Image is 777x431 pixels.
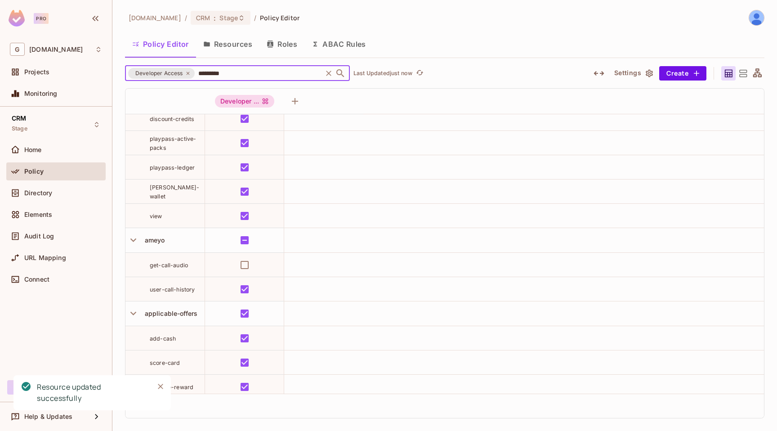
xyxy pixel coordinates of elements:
[150,286,195,293] span: user-call-history
[130,69,188,78] span: Developer Access
[150,384,193,391] span: variable-reward
[150,213,162,220] span: view
[412,68,425,79] span: Click to refresh data
[414,68,425,79] button: refresh
[125,33,196,55] button: Policy Editor
[24,254,66,261] span: URL Mapping
[659,66,706,81] button: Create
[128,68,195,79] div: Developer Access
[129,13,181,22] span: the active workspace
[24,90,58,97] span: Monitoring
[215,95,274,108] span: Developer Access
[259,33,304,55] button: Roles
[154,380,167,393] button: Close
[24,189,52,197] span: Directory
[196,13,210,22] span: CRM
[215,95,274,108] div: Developer ...
[34,13,49,24] div: Pro
[24,276,49,283] span: Connect
[29,46,83,53] span: Workspace: gameskraft.com
[24,168,44,175] span: Policy
[213,14,216,22] span: :
[150,335,176,342] span: add-cash
[24,233,54,240] span: Audit Log
[141,310,198,317] span: applicable-offers
[322,67,335,80] button: Clear
[141,236,165,244] span: ameyo
[150,116,194,122] span: discount-credits
[37,382,147,404] div: Resource updated successfully
[24,211,52,218] span: Elements
[150,184,199,200] span: [PERSON_NAME]-wallet
[150,164,195,171] span: playpass-ledger
[12,115,26,122] span: CRM
[196,33,259,55] button: Resources
[219,13,238,22] span: Stage
[334,67,347,80] button: Open
[416,69,424,78] span: refresh
[24,68,49,76] span: Projects
[260,13,299,22] span: Policy Editor
[12,125,27,132] span: Stage
[304,33,373,55] button: ABAC Rules
[749,10,764,25] img: kunal bansal
[353,70,412,77] p: Last Updated just now
[150,359,180,366] span: score-card
[150,262,188,269] span: get-call-audio
[611,66,656,81] button: Settings
[185,13,187,22] li: /
[10,43,25,56] span: G
[150,135,196,151] span: playpass-active-packs
[254,13,256,22] li: /
[24,146,42,153] span: Home
[9,10,25,27] img: SReyMgAAAABJRU5ErkJggg==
